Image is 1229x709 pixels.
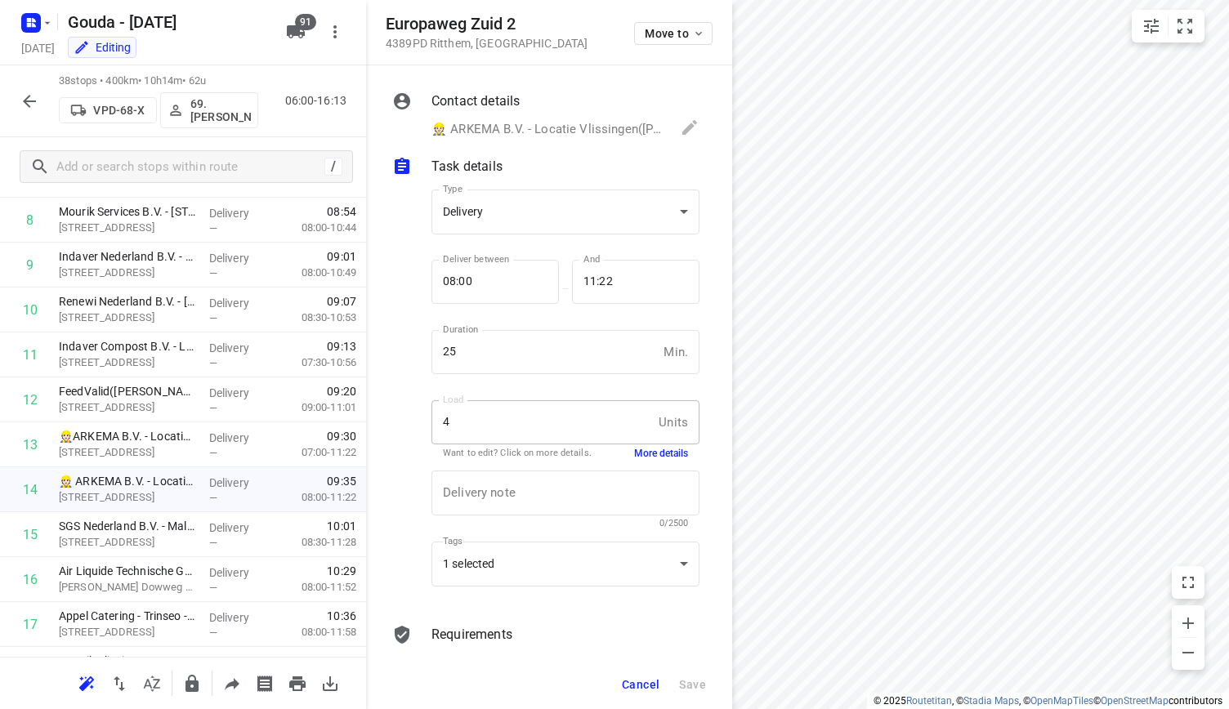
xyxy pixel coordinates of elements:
button: Map settings [1135,10,1168,42]
p: Europaweg Zuid 2, Ritthem [59,489,196,506]
span: 08:54 [327,203,356,220]
span: — [209,627,217,639]
button: Lock route [176,667,208,700]
span: Print route [281,675,314,690]
p: 08:00-11:22 [275,489,356,506]
span: 91 [295,14,316,30]
p: Indaver Compost B.V. - Locatie [STREET_ADDRESS]([PERSON_NAME]) [59,338,196,354]
span: Reoptimize route [70,675,103,690]
p: 👷🏻 ARKEMA B.V. - Locatie Vlissingen([PERSON_NAME]) [59,473,196,489]
span: 09:07 [327,293,356,310]
span: — [209,312,217,324]
button: Move to [634,22,713,45]
div: You are currently in edit mode. [74,39,131,56]
button: 91 [279,16,312,48]
input: Add or search stops within route [56,154,324,180]
span: Reverse route [103,675,136,690]
div: 16 [23,572,38,587]
p: 👷🏻 ARKEMA B.V. - Locatie Vlissingen([PERSON_NAME]), [PHONE_NUMBER], [EMAIL_ADDRESS][DOMAIN_NAME] [431,120,664,139]
span: — [209,537,217,549]
div: / [324,158,342,176]
span: 0/2500 [659,518,688,528]
h5: Project date [15,38,61,57]
span: — [209,492,217,504]
p: 09:00-11:01 [275,399,356,416]
p: [STREET_ADDRESS] [59,310,196,326]
span: 09:20 [327,383,356,399]
a: Stadia Maps [963,695,1019,707]
p: Delivery [209,340,270,356]
a: OpenMapTiles [1030,695,1093,707]
span: — [209,447,217,459]
div: 8 [26,212,34,228]
span: Download route [314,675,346,690]
p: Liechtensteinweg 2, Nieuwdorp [59,220,196,236]
p: 08:30-11:28 [275,534,356,551]
div: 12 [23,392,38,408]
p: Mourik Services B.V. - Vlissingen - Liechtensteinweg 2(Corine van Velthoven) [59,203,196,220]
p: Contact details [431,91,520,111]
div: Requirements [392,625,699,674]
p: [STREET_ADDRESS] [59,534,196,551]
p: Delivery [209,654,270,671]
div: 11 [23,347,38,363]
span: Print shipping labels [248,675,281,690]
p: Delivery [209,205,270,221]
p: Units [659,413,688,432]
span: Sort by time window [136,675,168,690]
span: — [209,357,217,369]
p: — [559,283,572,295]
span: 09:13 [327,338,356,354]
li: © 2025 , © , © © contributors [874,695,1222,707]
p: [STREET_ADDRESS] [59,624,196,640]
p: Indaver Nederland B.V. - Locatie Polenweg 4(Cindy Van de Voorde - Janssen) [59,248,196,265]
p: Delivery [209,564,270,581]
p: VPD-68-X [93,104,145,117]
button: More [319,16,351,48]
button: Cancel [615,670,666,699]
div: Delivery [431,190,699,234]
p: Renewi Nederland B.V. - [GEOGRAPHIC_DATA]([PERSON_NAME]) [59,293,196,310]
p: [STREET_ADDRESS] [59,265,196,281]
p: Delivery [209,250,270,266]
span: — [209,582,217,594]
span: 09:01 [327,248,356,265]
button: More details [634,447,688,461]
p: Want to edit? Click on more details. [443,447,592,461]
div: Delivery [443,205,673,220]
p: Mourik Vlissingen - Innovatieweg(Menno Bos) [59,653,196,669]
span: Cancel [622,678,659,691]
p: Appel Catering - Trinseo - Hoek(Carola de Groote) [59,608,196,624]
button: 69. [PERSON_NAME] [160,92,258,128]
p: 38 stops • 400km • 10h14m • 62u [59,74,258,89]
p: 08:30-10:53 [275,310,356,326]
p: 08:00-11:58 [275,624,356,640]
div: 13 [23,437,38,453]
p: 👷🏻ARKEMA B.V. - Locatie Head Office([PERSON_NAME]) [59,428,196,444]
span: Share route [216,675,248,690]
svg: Edit [680,118,699,137]
p: [STREET_ADDRESS] [59,444,196,461]
span: 10:47 [327,653,356,669]
span: 10:36 [327,608,356,624]
span: 10:29 [327,563,356,579]
p: 07:30-10:56 [275,354,356,371]
p: 4389PD Ritthem , [GEOGRAPHIC_DATA] [386,37,588,50]
span: 10:01 [327,518,356,534]
h5: Rename [61,9,273,35]
p: 69. [PERSON_NAME] [190,97,251,123]
p: Herbert H. Dowweg 7, Terneuzen [59,579,196,595]
button: VPD-68-X [59,97,157,123]
span: — [209,402,217,414]
p: Delivery [209,475,270,491]
p: Delivery [209,295,270,311]
p: 06:00-16:13 [285,92,353,109]
p: Air Liquide Technische Gassen(Hanke den Oudsten) [59,563,196,579]
div: 1 selected [431,542,699,586]
div: Contact details👷🏻 ARKEMA B.V. - Locatie Vlissingen([PERSON_NAME]), [PHONE_NUMBER], [EMAIL_ADDRESS... [392,91,699,140]
span: 09:35 [327,473,356,489]
p: Task details [431,157,503,176]
p: 08:00-10:44 [275,220,356,236]
a: OpenStreetMap [1101,695,1169,707]
div: small contained button group [1132,10,1204,42]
